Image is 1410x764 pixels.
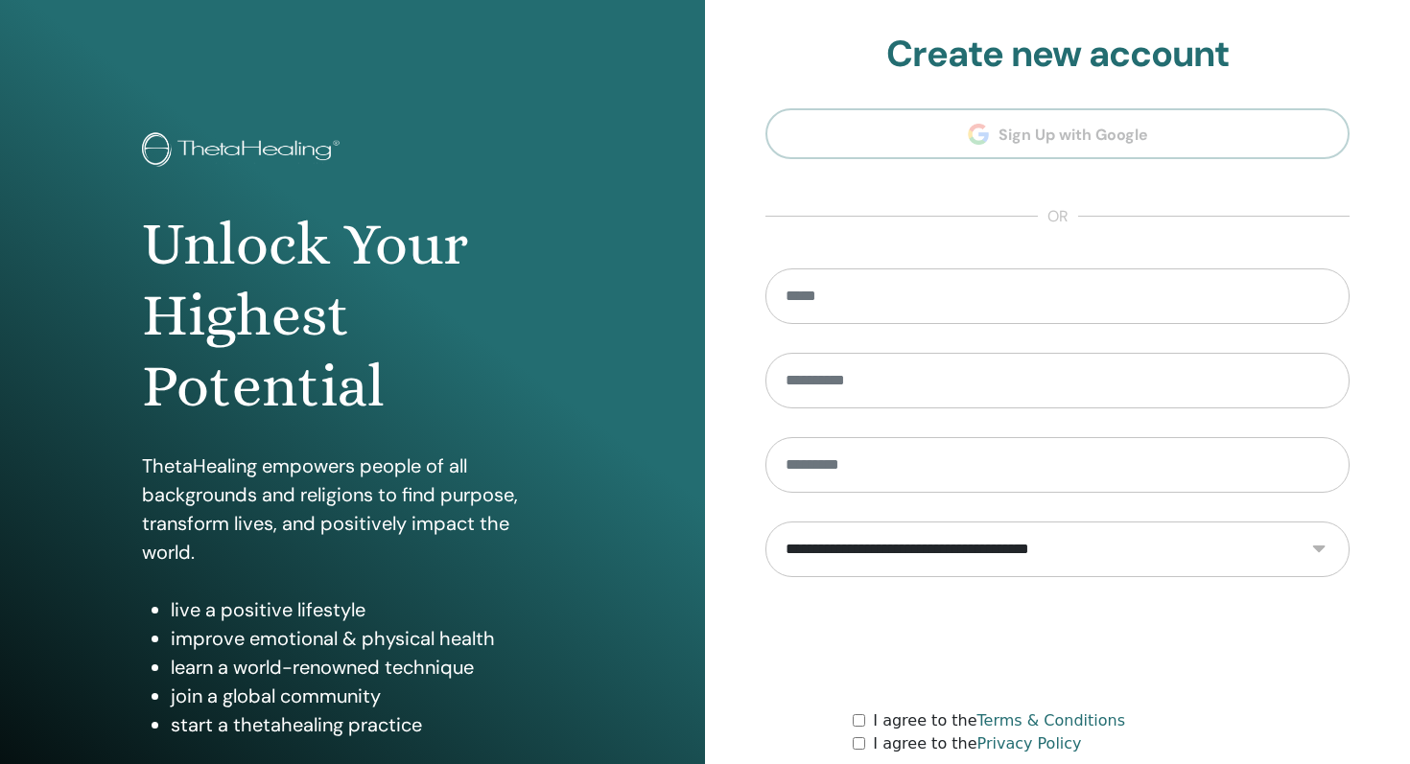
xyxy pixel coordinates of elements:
[142,209,564,423] h1: Unlock Your Highest Potential
[912,606,1204,681] iframe: reCAPTCHA
[977,734,1082,752] a: Privacy Policy
[1038,205,1078,228] span: or
[765,33,1350,77] h2: Create new account
[873,709,1125,732] label: I agree to the
[171,653,564,682] li: learn a world-renowned technique
[171,710,564,739] li: start a thetahealing practice
[873,732,1081,755] label: I agree to the
[171,595,564,624] li: live a positive lifestyle
[171,682,564,710] li: join a global community
[142,451,564,567] p: ThetaHealing empowers people of all backgrounds and religions to find purpose, transform lives, a...
[171,624,564,653] li: improve emotional & physical health
[977,711,1125,729] a: Terms & Conditions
